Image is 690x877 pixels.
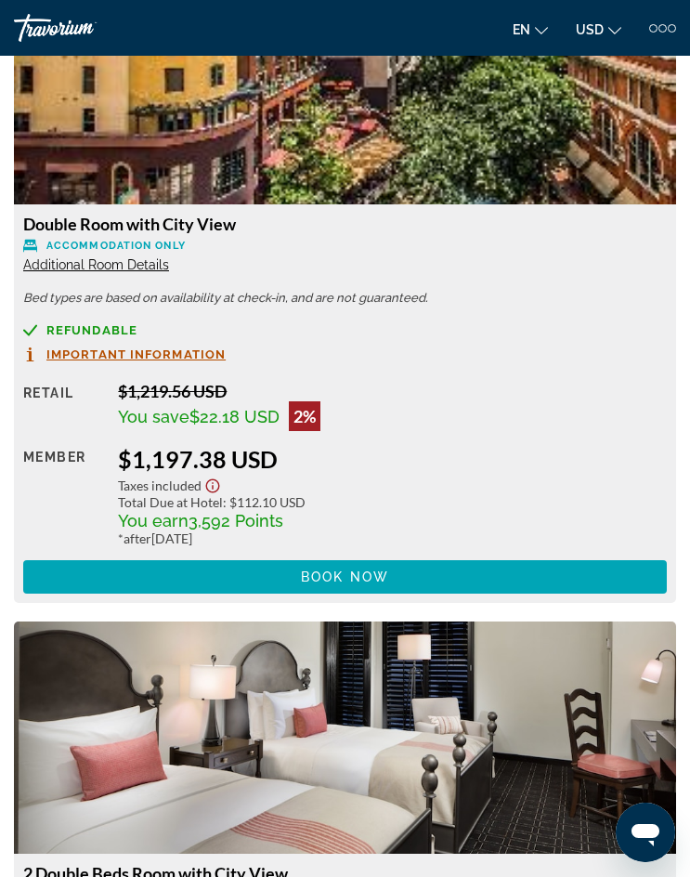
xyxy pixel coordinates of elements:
[189,511,283,530] span: 3,592 Points
[118,407,189,426] span: You save
[513,16,548,43] button: Change language
[23,214,667,234] h3: Double Room with City View
[576,22,604,37] span: USD
[23,292,667,305] p: Bed types are based on availability at check-in, and are not guaranteed.
[23,560,667,594] button: Book now
[301,569,389,584] span: Book now
[118,494,223,510] span: Total Due at Hotel
[46,324,137,336] span: Refundable
[118,381,667,401] div: $1,219.56 USD
[124,530,151,546] span: after
[23,381,104,431] div: Retail
[118,494,667,510] div: : $112.10 USD
[118,530,667,546] div: * [DATE]
[202,473,224,494] button: Show Taxes and Fees disclaimer
[513,22,530,37] span: en
[46,348,226,360] span: Important Information
[46,240,186,252] span: Accommodation Only
[23,445,104,546] div: Member
[14,622,676,854] img: 2 Double Beds Room with City View
[23,347,226,362] button: Important Information
[616,803,675,862] iframe: Button to launch messaging window
[118,445,667,473] div: $1,197.38 USD
[23,257,169,272] span: Additional Room Details
[23,323,667,337] a: Refundable
[118,478,202,493] span: Taxes included
[118,511,189,530] span: You earn
[14,14,153,42] a: Travorium
[189,407,280,426] span: $22.18 USD
[576,16,621,43] button: Change currency
[289,401,320,431] div: 2%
